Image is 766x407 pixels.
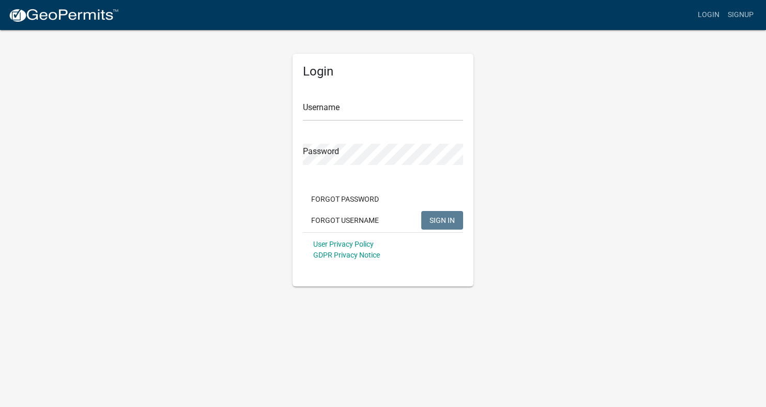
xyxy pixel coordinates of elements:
[724,5,758,25] a: Signup
[303,64,463,79] h5: Login
[313,240,374,248] a: User Privacy Policy
[303,211,387,230] button: Forgot Username
[421,211,463,230] button: SIGN IN
[430,216,455,224] span: SIGN IN
[303,190,387,208] button: Forgot Password
[313,251,380,259] a: GDPR Privacy Notice
[694,5,724,25] a: Login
